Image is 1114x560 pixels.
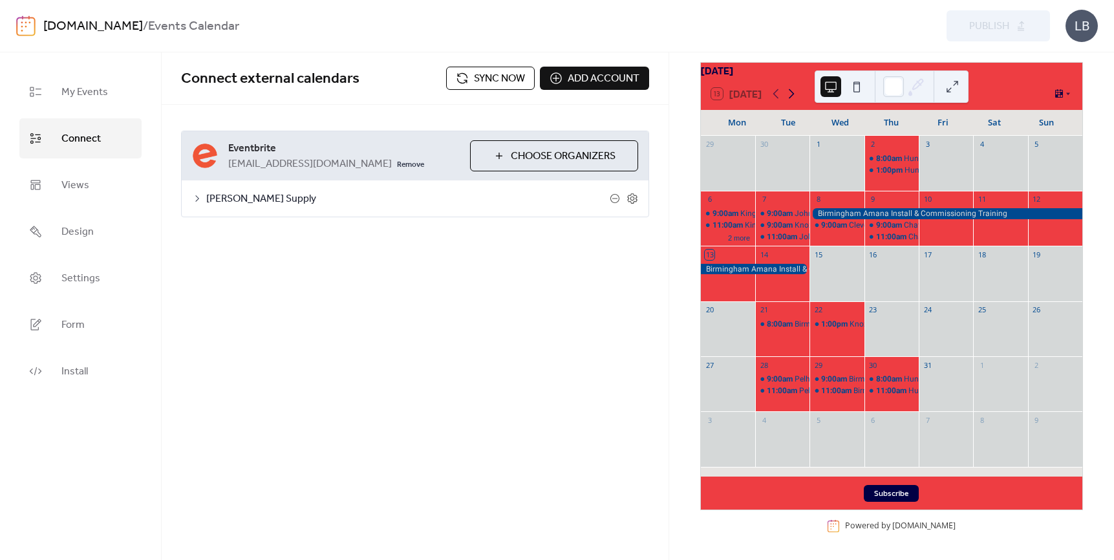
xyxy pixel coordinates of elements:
div: 8 [977,415,987,425]
span: Sync now [474,71,525,87]
button: Choose Organizers [470,140,638,171]
div: 9 [1032,415,1042,425]
div: 17 [923,250,932,259]
span: Design [61,222,94,242]
div: Birmingham Customer Appreciation Day [809,385,864,396]
div: Birmingham Amana Roadshow [849,374,959,385]
span: Remove [397,160,424,170]
div: 5 [813,415,823,425]
div: 15 [813,250,823,259]
div: 19 [1032,250,1042,259]
div: 10 [923,195,932,204]
div: Chattanooga Customer Appreciation Day [908,232,1053,242]
div: Cleveland Amana Roadshow [849,220,950,231]
div: 2 [868,140,878,149]
a: Design [19,211,142,252]
span: 11:00am [767,232,799,242]
div: 16 [868,250,878,259]
div: 30 [868,360,878,370]
span: Eventbrite [228,141,460,156]
button: Subscribe [864,485,919,502]
div: Chattanooga Amana Roadshow [904,220,1017,231]
div: Sun [1020,110,1072,136]
span: My Events [61,82,108,103]
a: [DOMAIN_NAME] [892,521,956,532]
div: 6 [705,195,714,204]
div: Huntsville Customer Appreciation Day [864,385,919,396]
div: Pelham Customer Appreciation Day [799,385,925,396]
div: Fri [917,110,969,136]
div: Kingsport Customer Appreciation Day [745,220,877,231]
span: 9:00am [876,220,904,231]
div: Chattanooga Customer Appreciation Day [864,232,919,242]
div: Tue [763,110,815,136]
div: Kingsport Customer Appreciation Day [701,220,755,231]
span: 9:00am [767,208,795,219]
div: 9 [868,195,878,204]
div: Birmingham Amana Roadshow [809,374,864,385]
div: Cleveland Amana Roadshow [809,220,864,231]
div: Thu [866,110,917,136]
div: Wed [814,110,866,136]
span: 9:00am [767,220,795,231]
a: Form [19,305,142,345]
span: 11:00am [876,385,908,396]
span: 9:00am [712,208,740,219]
div: 4 [977,140,987,149]
img: logo [16,16,36,36]
div: Johnson City Customer Appreciation Day [755,232,809,242]
div: 1 [813,140,823,149]
button: 2 more [723,232,755,242]
span: Add account [568,71,639,87]
div: 3 [705,415,714,425]
div: 5 [1032,140,1042,149]
b: Events Calendar [148,14,239,39]
div: 7 [923,415,932,425]
span: Choose Organizers [511,149,616,164]
div: Birmingham Customer Appreciation Day [853,385,995,396]
span: Connect [61,129,101,149]
span: 11:00am [821,385,853,396]
div: 11 [977,195,987,204]
div: Huntsville Recovery & Leak Check Training [904,153,1051,164]
div: Huntsville Amana Roadshow [864,374,919,385]
span: 9:00am [821,220,849,231]
div: 18 [977,250,987,259]
div: Kingsport Amana Roadshow [701,208,755,219]
a: Views [19,165,142,205]
span: [PERSON_NAME] Supply [206,191,610,207]
span: Connect external calendars [181,65,359,93]
a: Install [19,351,142,391]
a: Connect [19,118,142,158]
span: 11:00am [712,220,745,231]
a: My Events [19,72,142,112]
span: 1:00pm [821,319,850,330]
div: 4 [759,415,769,425]
div: 7 [759,195,769,204]
div: Johnson City Customer Appreciation Day [799,232,944,242]
b: / [143,14,148,39]
div: 27 [705,360,714,370]
span: [EMAIL_ADDRESS][DOMAIN_NAME] [228,156,392,172]
div: 28 [759,360,769,370]
div: Birmingham ECM Fractional Motors Training [755,319,809,330]
div: 29 [705,140,714,149]
div: Knoxville Amana S Series Install & Commissioning Training [795,220,1002,231]
span: 9:00am [767,374,795,385]
div: Knoxville TracPipe Counter Strike Training [850,319,996,330]
div: 2 [1032,360,1042,370]
div: 20 [705,305,714,315]
div: Mon [711,110,763,136]
span: Views [61,175,89,196]
div: LB [1066,10,1098,42]
img: eventbrite [192,143,218,169]
div: Pelham Amana Roadshow [795,374,888,385]
span: Install [61,361,88,382]
div: Pelham Customer Appreciation Day [755,385,809,396]
div: Huntsville Customer Appreciation Day [908,385,1042,396]
div: 29 [813,360,823,370]
div: 21 [759,305,769,315]
div: 12 [1032,195,1042,204]
div: Johnson City Amana Roadshow [795,208,908,219]
div: Kingsport Amana Roadshow [740,208,841,219]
